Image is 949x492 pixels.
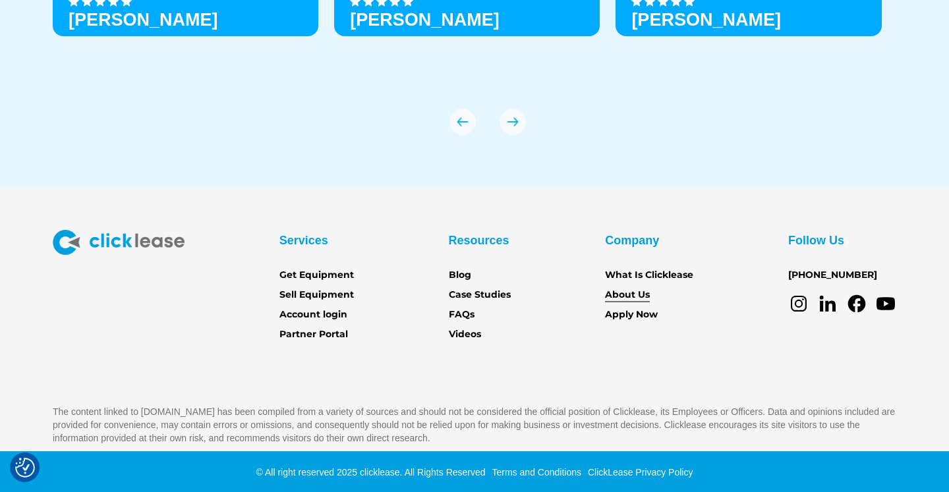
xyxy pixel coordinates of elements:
[279,288,354,302] a: Sell Equipment
[15,458,35,478] img: Revisit consent button
[350,10,500,30] strong: [PERSON_NAME]
[279,230,328,251] div: Services
[585,467,693,478] a: ClickLease Privacy Policy
[605,288,650,302] a: About Us
[256,466,486,479] div: © All right reserved 2025 clicklease. All Rights Reserved
[631,10,781,30] h3: [PERSON_NAME]
[500,109,526,135] div: next slide
[279,268,354,283] a: Get Equipment
[788,230,844,251] div: Follow Us
[788,268,877,283] a: [PHONE_NUMBER]
[53,405,896,445] p: The content linked to [DOMAIN_NAME] has been compiled from a variety of sources and should not be...
[605,268,693,283] a: What Is Clicklease
[449,268,471,283] a: Blog
[605,308,658,322] a: Apply Now
[449,230,509,251] div: Resources
[489,467,581,478] a: Terms and Conditions
[53,230,185,255] img: Clicklease logo
[449,109,476,135] div: previous slide
[605,230,659,251] div: Company
[279,308,347,322] a: Account login
[279,327,348,342] a: Partner Portal
[449,327,481,342] a: Videos
[500,109,526,135] img: arrow Icon
[449,308,474,322] a: FAQs
[15,458,35,478] button: Consent Preferences
[449,288,511,302] a: Case Studies
[69,10,218,30] h3: [PERSON_NAME]
[449,109,476,135] img: arrow Icon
